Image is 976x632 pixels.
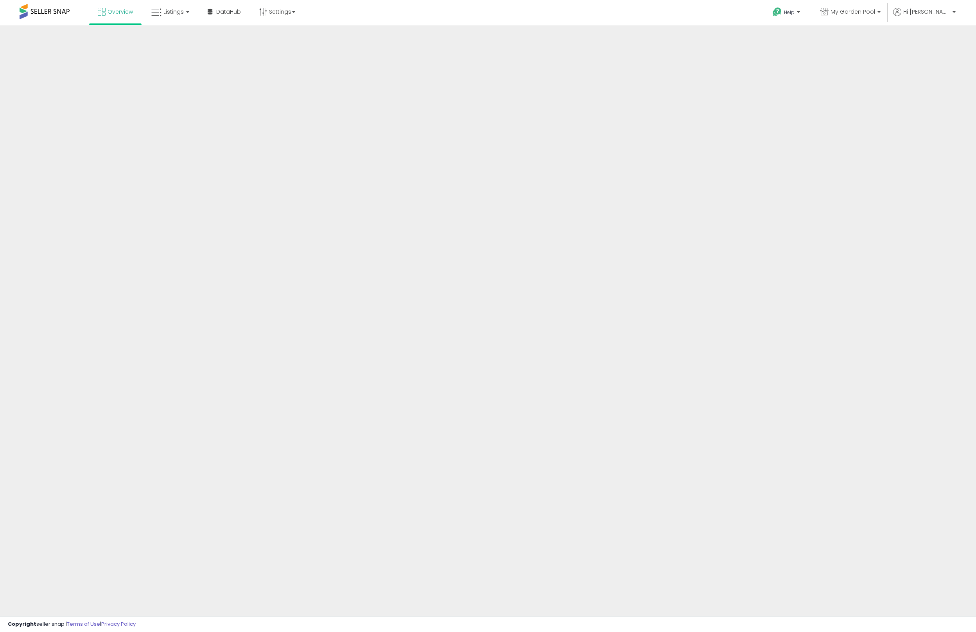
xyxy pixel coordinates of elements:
[893,8,956,25] a: Hi [PERSON_NAME]
[108,8,133,16] span: Overview
[772,7,782,17] i: Get Help
[831,8,875,16] span: My Garden Pool
[903,8,950,16] span: Hi [PERSON_NAME]
[216,8,241,16] span: DataHub
[784,9,795,16] span: Help
[163,8,184,16] span: Listings
[766,1,808,25] a: Help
